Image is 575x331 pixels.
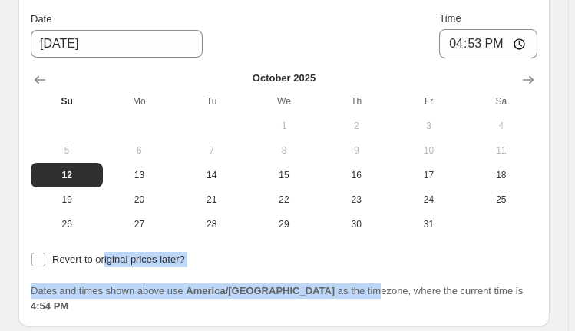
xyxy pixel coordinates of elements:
span: 4 [471,120,531,132]
button: Show next month, November 2025 [516,68,540,92]
th: Thursday [320,89,392,114]
span: 22 [254,194,314,206]
span: Time [439,12,461,24]
span: 3 [398,120,458,132]
button: Friday October 31 2025 [392,212,464,237]
span: 23 [326,194,386,206]
button: Today Sunday October 12 2025 [31,163,103,187]
th: Saturday [465,89,537,114]
button: Friday October 3 2025 [392,114,464,138]
span: 18 [471,169,531,181]
span: Th [326,95,386,108]
b: America/[GEOGRAPHIC_DATA] [186,285,335,296]
button: Wednesday October 8 2025 [248,138,320,163]
button: Friday October 17 2025 [392,163,464,187]
button: Tuesday October 7 2025 [176,138,248,163]
button: Saturday October 25 2025 [465,187,537,212]
span: Tu [182,95,242,108]
span: 29 [254,218,314,230]
button: Thursday October 30 2025 [320,212,392,237]
button: Tuesday October 14 2025 [176,163,248,187]
span: 5 [37,144,97,157]
span: 30 [326,218,386,230]
button: Wednesday October 29 2025 [248,212,320,237]
button: Monday October 27 2025 [103,212,175,237]
button: Monday October 13 2025 [103,163,175,187]
span: Mo [109,95,169,108]
span: 2 [326,120,386,132]
span: 21 [182,194,242,206]
span: 1 [254,120,314,132]
span: 9 [326,144,386,157]
th: Tuesday [176,89,248,114]
span: 27 [109,218,169,230]
button: Thursday October 2 2025 [320,114,392,138]
span: 12 [37,169,97,181]
span: 14 [182,169,242,181]
input: 10/12/2025 [31,30,203,58]
th: Sunday [31,89,103,114]
span: 20 [109,194,169,206]
span: 8 [254,144,314,157]
button: Show previous month, September 2025 [28,68,52,92]
span: We [254,95,314,108]
span: 15 [254,169,314,181]
span: Dates and times shown above use as the timezone, where the current time is [31,285,523,312]
b: 4:54 PM [31,300,68,312]
span: 7 [182,144,242,157]
button: Friday October 24 2025 [392,187,464,212]
button: Friday October 10 2025 [392,138,464,163]
button: Thursday October 16 2025 [320,163,392,187]
span: Fr [398,95,458,108]
button: Wednesday October 1 2025 [248,114,320,138]
button: Saturday October 11 2025 [465,138,537,163]
span: 28 [182,218,242,230]
span: 10 [398,144,458,157]
span: 24 [398,194,458,206]
button: Saturday October 4 2025 [465,114,537,138]
th: Wednesday [248,89,320,114]
button: Thursday October 9 2025 [320,138,392,163]
span: 19 [37,194,97,206]
span: 17 [398,169,458,181]
button: Wednesday October 22 2025 [248,187,320,212]
button: Sunday October 19 2025 [31,187,103,212]
button: Tuesday October 28 2025 [176,212,248,237]
span: 16 [326,169,386,181]
button: Thursday October 23 2025 [320,187,392,212]
span: 11 [471,144,531,157]
input: 12:00 [439,29,537,58]
span: 25 [471,194,531,206]
th: Monday [103,89,175,114]
button: Sunday October 26 2025 [31,212,103,237]
span: 13 [109,169,169,181]
button: Monday October 20 2025 [103,187,175,212]
span: Revert to original prices later? [52,253,185,265]
span: 6 [109,144,169,157]
button: Tuesday October 21 2025 [176,187,248,212]
span: 31 [398,218,458,230]
button: Monday October 6 2025 [103,138,175,163]
span: 26 [37,218,97,230]
span: Su [37,95,97,108]
th: Friday [392,89,464,114]
button: Sunday October 5 2025 [31,138,103,163]
span: Sa [471,95,531,108]
button: Wednesday October 15 2025 [248,163,320,187]
button: Saturday October 18 2025 [465,163,537,187]
span: Date [31,13,51,25]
